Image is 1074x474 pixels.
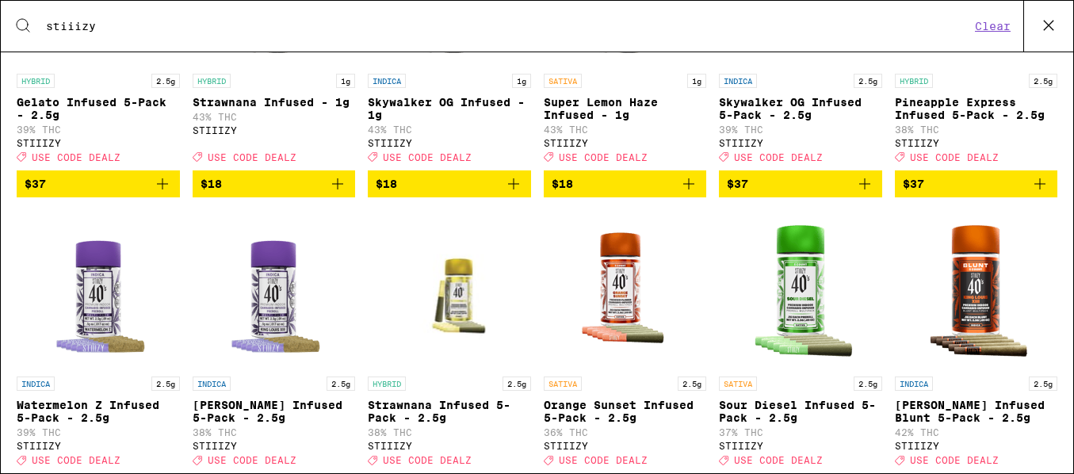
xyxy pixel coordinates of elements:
[544,427,707,438] p: 36% THC
[193,377,231,391] p: INDICA
[193,210,356,473] a: Open page for King Louis XIII Infused 5-Pack - 2.5g from STIIIZY
[32,152,120,162] span: USE CODE DEALZ
[727,178,748,190] span: $37
[970,19,1015,33] button: Clear
[327,377,355,391] p: 2.5g
[734,455,823,465] span: USE CODE DEALZ
[193,399,356,424] p: [PERSON_NAME] Infused 5-Pack - 2.5g
[895,138,1058,148] div: STIIIZY
[544,96,707,121] p: Super Lemon Haze Infused - 1g
[512,74,531,88] p: 1g
[208,152,296,162] span: USE CODE DEALZ
[544,124,707,135] p: 43% THC
[336,74,355,88] p: 1g
[719,170,882,197] button: Add to bag
[559,455,648,465] span: USE CODE DEALZ
[734,152,823,162] span: USE CODE DEALZ
[719,377,757,391] p: SATIVA
[193,74,231,88] p: HYBRID
[544,399,707,424] p: Orange Sunset Infused 5-Pack - 2.5g
[895,170,1058,197] button: Add to bag
[678,377,706,391] p: 2.5g
[19,210,178,369] img: STIIIZY - Watermelon Z Infused 5-Pack - 2.5g
[368,74,406,88] p: INDICA
[17,441,180,451] div: STIIIZY
[503,377,531,391] p: 2.5g
[544,441,707,451] div: STIIIZY
[193,441,356,451] div: STIIIZY
[383,152,472,162] span: USE CODE DEALZ
[903,178,924,190] span: $37
[544,138,707,148] div: STIIIZY
[895,96,1058,121] p: Pineapple Express Infused 5-Pack - 2.5g
[368,124,531,135] p: 43% THC
[208,455,296,465] span: USE CODE DEALZ
[719,96,882,121] p: Skywalker OG Infused 5-Pack - 2.5g
[368,399,531,424] p: Strawnana Infused 5-Pack - 2.5g
[544,170,707,197] button: Add to bag
[151,74,180,88] p: 2.5g
[719,427,882,438] p: 37% THC
[17,74,55,88] p: HYBRID
[17,427,180,438] p: 39% THC
[193,96,356,109] p: Strawnana Infused - 1g
[368,210,531,369] img: STIIIZY - Strawnana Infused 5-Pack - 2.5g
[895,399,1058,424] p: [PERSON_NAME] Infused Blunt 5-Pack - 2.5g
[368,96,531,121] p: Skywalker OG Infused - 1g
[719,124,882,135] p: 39% THC
[559,152,648,162] span: USE CODE DEALZ
[910,152,999,162] span: USE CODE DEALZ
[201,178,222,190] span: $18
[368,210,531,473] a: Open page for Strawnana Infused 5-Pack - 2.5g from STIIIZY
[719,441,882,451] div: STIIIZY
[719,74,757,88] p: INDICA
[719,210,882,473] a: Open page for Sour Diesel Infused 5-Pack - 2.5g from STIIIZY
[895,441,1058,451] div: STIIIZY
[544,377,582,391] p: SATIVA
[895,74,933,88] p: HYBRID
[376,178,397,190] span: $18
[552,178,573,190] span: $18
[721,210,880,369] img: STIIIZY - Sour Diesel Infused 5-Pack - 2.5g
[896,210,1055,369] img: STIIIZY - King Louis XIII Infused Blunt 5-Pack - 2.5g
[544,210,707,473] a: Open page for Orange Sunset Infused 5-Pack - 2.5g from STIIIZY
[854,377,882,391] p: 2.5g
[1029,74,1057,88] p: 2.5g
[1029,377,1057,391] p: 2.5g
[10,11,114,24] span: Hi. Need any help?
[32,455,120,465] span: USE CODE DEALZ
[17,96,180,121] p: Gelato Infused 5-Pack - 2.5g
[368,138,531,148] div: STIIIZY
[368,427,531,438] p: 38% THC
[368,441,531,451] div: STIIIZY
[17,399,180,424] p: Watermelon Z Infused 5-Pack - 2.5g
[719,138,882,148] div: STIIIZY
[719,399,882,424] p: Sour Diesel Infused 5-Pack - 2.5g
[194,210,353,369] img: STIIIZY - King Louis XIII Infused 5-Pack - 2.5g
[383,455,472,465] span: USE CODE DEALZ
[151,377,180,391] p: 2.5g
[368,377,406,391] p: HYBRID
[193,427,356,438] p: 38% THC
[17,138,180,148] div: STIIIZY
[895,427,1058,438] p: 42% THC
[25,178,46,190] span: $37
[193,125,356,136] div: STIIIZY
[854,74,882,88] p: 2.5g
[45,19,970,33] input: Search for products & categories
[368,170,531,197] button: Add to bag
[17,170,180,197] button: Add to bag
[687,74,706,88] p: 1g
[544,74,582,88] p: SATIVA
[193,170,356,197] button: Add to bag
[895,377,933,391] p: INDICA
[545,210,704,369] img: STIIIZY - Orange Sunset Infused 5-Pack - 2.5g
[17,210,180,473] a: Open page for Watermelon Z Infused 5-Pack - 2.5g from STIIIZY
[17,124,180,135] p: 39% THC
[895,124,1058,135] p: 38% THC
[17,377,55,391] p: INDICA
[895,210,1058,473] a: Open page for King Louis XIII Infused Blunt 5-Pack - 2.5g from STIIIZY
[193,112,356,122] p: 43% THC
[910,455,999,465] span: USE CODE DEALZ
